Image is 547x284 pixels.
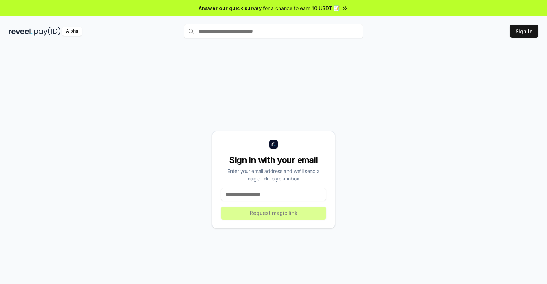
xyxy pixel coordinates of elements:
[269,140,278,149] img: logo_small
[263,4,340,12] span: for a chance to earn 10 USDT 📝
[221,167,326,182] div: Enter your email address and we’ll send a magic link to your inbox.
[221,154,326,166] div: Sign in with your email
[62,27,82,36] div: Alpha
[199,4,262,12] span: Answer our quick survey
[34,27,61,36] img: pay_id
[9,27,33,36] img: reveel_dark
[510,25,538,38] button: Sign In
